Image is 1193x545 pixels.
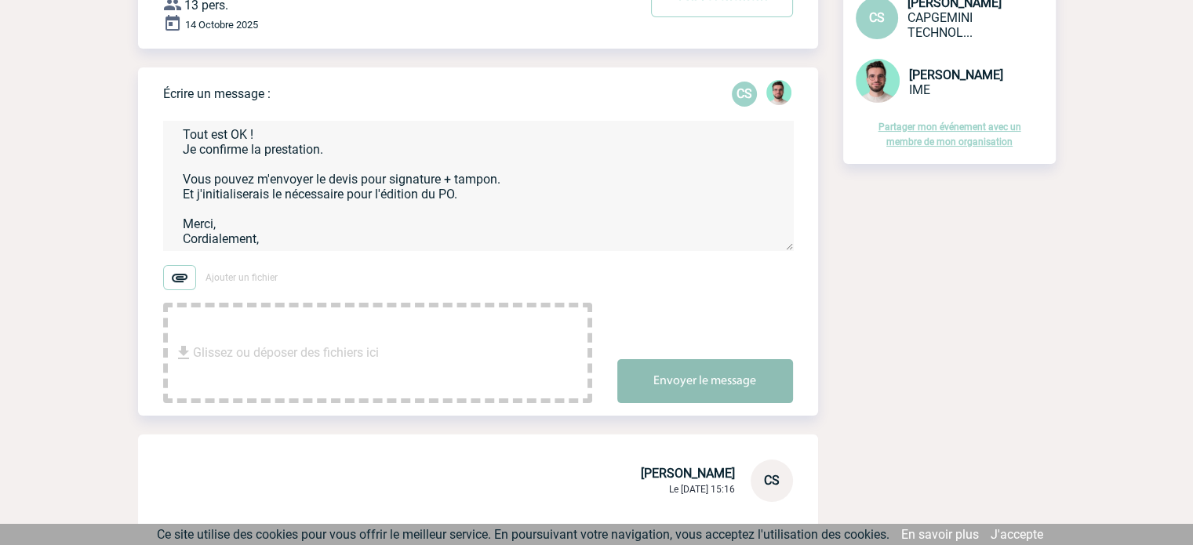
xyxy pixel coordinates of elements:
div: Cécile SCHUCK [732,82,757,107]
img: 121547-2.png [766,80,791,105]
p: Écrire un message : [163,86,271,101]
img: 121547-2.png [856,59,900,103]
span: CAPGEMINI TECHNOLOGY SERVICES [907,10,973,40]
span: Glissez ou déposer des fichiers ici [193,314,379,392]
span: [PERSON_NAME] [641,466,735,481]
span: [PERSON_NAME] [909,67,1003,82]
img: file_download.svg [174,343,193,362]
p: CS [732,82,757,107]
a: J'accepte [991,527,1043,542]
span: Le [DATE] 15:16 [669,484,735,495]
span: IME [909,82,930,97]
span: 14 Octobre 2025 [185,19,258,31]
span: CS [764,473,780,488]
span: Ce site utilise des cookies pour vous offrir le meilleur service. En poursuivant votre navigation... [157,527,889,542]
a: Partager mon événement avec un membre de mon organisation [878,122,1021,147]
a: En savoir plus [901,527,979,542]
span: Ajouter un fichier [206,272,278,283]
span: CS [869,10,885,25]
button: Envoyer le message [617,359,793,403]
div: Benjamin ROLAND [766,80,791,108]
